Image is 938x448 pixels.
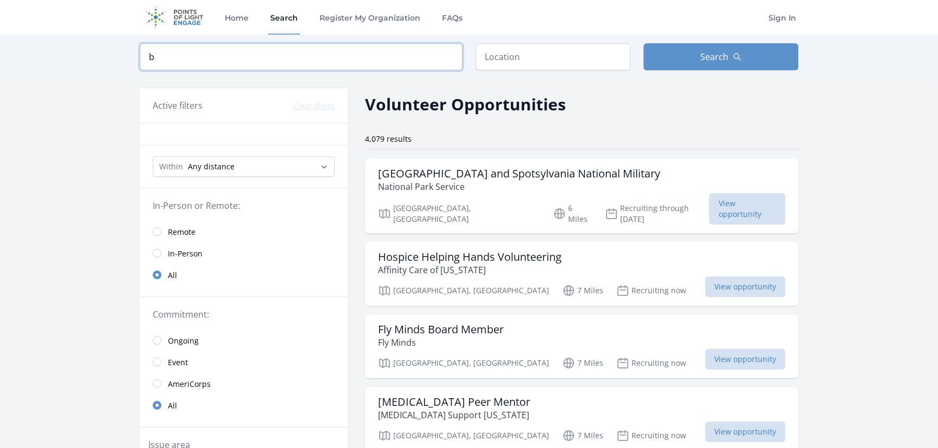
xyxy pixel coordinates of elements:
[153,308,335,321] legend: Commitment:
[616,284,686,297] p: Recruiting now
[140,373,348,394] a: AmeriCorps
[153,156,335,177] select: Search Radius
[365,159,798,233] a: [GEOGRAPHIC_DATA] and Spotsylvania National Military National Park Service [GEOGRAPHIC_DATA], [GE...
[168,379,211,390] span: AmeriCorps
[168,335,199,346] span: Ongoing
[378,263,562,276] p: Affinity Care of [US_STATE]
[365,134,412,144] span: 4,079 results
[140,330,348,351] a: Ongoing
[378,180,660,193] p: National Park Service
[616,357,686,370] p: Recruiting now
[168,270,177,281] span: All
[140,264,348,286] a: All
[705,349,785,370] span: View opportunity
[709,193,785,225] span: View opportunity
[378,396,530,409] h3: [MEDICAL_DATA] Peer Mentor
[378,336,504,349] p: Fly Minds
[140,43,463,70] input: Keyword
[168,400,177,411] span: All
[140,351,348,373] a: Event
[365,314,798,378] a: Fly Minds Board Member Fly Minds [GEOGRAPHIC_DATA], [GEOGRAPHIC_DATA] 7 Miles Recruiting now View...
[378,203,540,225] p: [GEOGRAPHIC_DATA], [GEOGRAPHIC_DATA]
[153,99,203,112] h3: Active filters
[168,227,196,238] span: Remote
[562,429,603,442] p: 7 Miles
[378,284,549,297] p: [GEOGRAPHIC_DATA], [GEOGRAPHIC_DATA]
[153,199,335,212] legend: In-Person or Remote:
[605,203,709,225] p: Recruiting through [DATE]
[553,203,592,225] p: 6 Miles
[293,101,335,111] button: Clear filters
[378,429,549,442] p: [GEOGRAPHIC_DATA], [GEOGRAPHIC_DATA]
[378,409,530,421] p: [MEDICAL_DATA] Support [US_STATE]
[365,92,566,116] h2: Volunteer Opportunities
[378,323,504,336] h3: Fly Minds Board Member
[705,276,785,297] span: View opportunity
[140,242,348,264] a: In-Person
[378,167,660,180] h3: [GEOGRAPHIC_DATA] and Spotsylvania National Military
[365,242,798,306] a: Hospice Helping Hands Volunteering Affinity Care of [US_STATE] [GEOGRAPHIC_DATA], [GEOGRAPHIC_DAT...
[562,357,603,370] p: 7 Miles
[378,251,562,263] h3: Hospice Helping Hands Volunteering
[562,284,603,297] p: 7 Miles
[700,50,728,63] span: Search
[140,394,348,416] a: All
[168,248,203,259] span: In-Person
[140,221,348,242] a: Remote
[705,421,785,442] span: View opportunity
[475,43,630,70] input: Location
[643,43,798,70] button: Search
[616,429,686,442] p: Recruiting now
[168,357,188,368] span: Event
[378,357,549,370] p: [GEOGRAPHIC_DATA], [GEOGRAPHIC_DATA]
